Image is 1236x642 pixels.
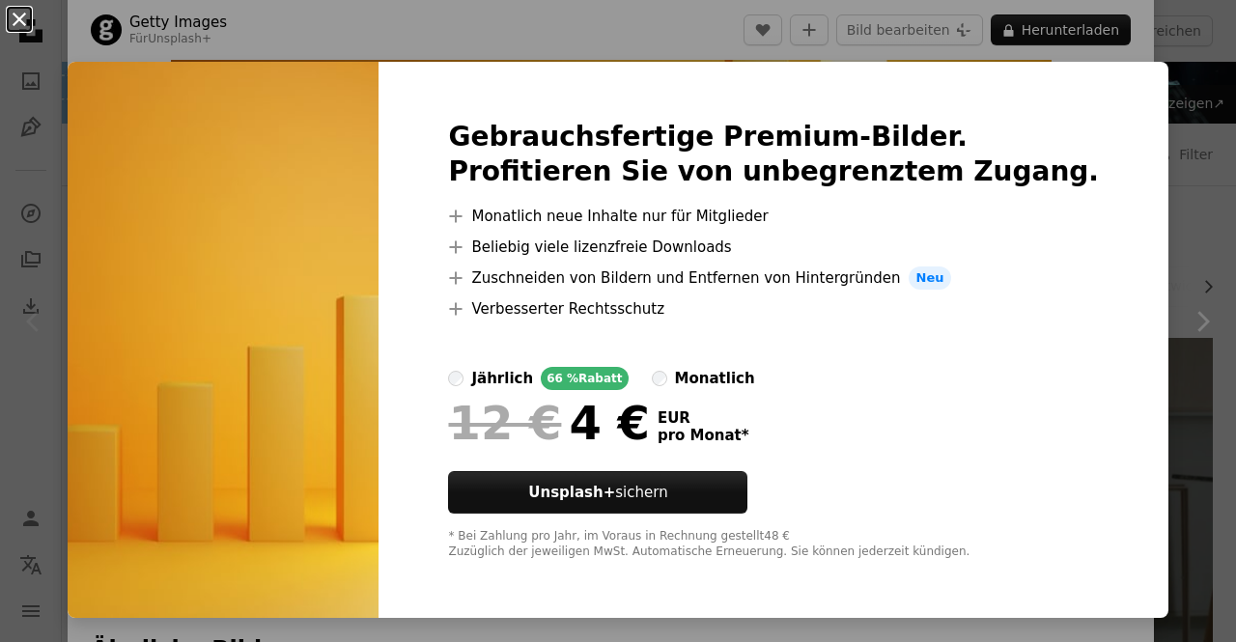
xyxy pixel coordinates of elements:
span: Neu [909,266,952,290]
li: Zuschneiden von Bildern und Entfernen von Hintergründen [448,266,1099,290]
div: * Bei Zahlung pro Jahr, im Voraus in Rechnung gestellt 48 € Zuzüglich der jeweiligen MwSt. Automa... [448,529,1099,560]
h2: Gebrauchsfertige Premium-Bilder. Profitieren Sie von unbegrenztem Zugang. [448,120,1099,189]
strong: Unsplash+ [528,484,615,501]
span: pro Monat * [658,427,749,444]
input: jährlich66 %Rabatt [448,371,463,386]
input: monatlich [652,371,667,386]
button: Unsplash+sichern [448,471,747,514]
img: premium_photo-1682309553075-c84ea8d9d49a [68,62,379,618]
div: monatlich [675,367,755,390]
span: 12 € [448,398,561,448]
li: Monatlich neue Inhalte nur für Mitglieder [448,205,1099,228]
div: 66 % Rabatt [541,367,628,390]
div: jährlich [471,367,533,390]
li: Verbesserter Rechtsschutz [448,297,1099,321]
span: EUR [658,409,749,427]
li: Beliebig viele lizenzfreie Downloads [448,236,1099,259]
div: 4 € [448,398,649,448]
